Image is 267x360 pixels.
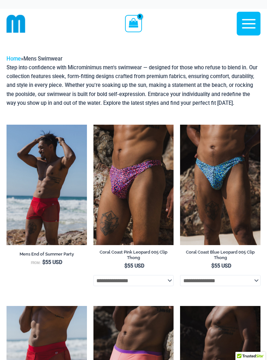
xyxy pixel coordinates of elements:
bdi: 55 USD [42,259,62,265]
span: From: [31,261,41,265]
h2: Coral Coast Pink Leopard 005 Clip Thong [93,249,174,260]
img: Coral Coast Blue Leopard 005 Clip Thong 05 [180,125,260,245]
a: Coral Coast Blue Leopard 005 Clip Thong 05Coral Coast Blue Leopard 005 Clip Thong 04Coral Coast B... [180,125,260,245]
span: $ [124,263,127,269]
p: Step into confidence with Microminimus men’s swimwear — designed for those who refuse to blend in... [7,63,260,107]
span: $ [42,259,45,265]
h2: Coral Coast Blue Leopard 005 Clip Thong [180,249,260,260]
a: Coral Coast Blue Leopard 005 Clip Thong [180,249,260,263]
bdi: 55 USD [124,263,144,269]
a: View Shopping Cart, empty [125,15,142,32]
span: » [7,56,63,62]
h2: Mens End of Summer Party [7,251,87,257]
img: Coral Coast Pink Leopard 005 Clip Thong 01 [93,125,174,245]
img: cropped mm emblem [7,14,25,33]
img: Aruba Red 008 Zip Trunk 02v2 [7,125,87,245]
a: Mens End of Summer Party [7,251,87,259]
a: Coral Coast Pink Leopard 005 Clip Thong [93,249,174,263]
a: Home [7,56,21,62]
bdi: 55 USD [211,263,231,269]
a: Aruba Red 008 Zip Trunk 02v2Aruba Red 008 Zip Trunk 03Aruba Red 008 Zip Trunk 03 [7,125,87,245]
a: Coral Coast Pink Leopard 005 Clip Thong 01Coral Coast Pink Leopard 005 Clip Thong 02Coral Coast P... [93,125,174,245]
span: Mens Swimwear [23,56,63,62]
span: $ [211,263,214,269]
